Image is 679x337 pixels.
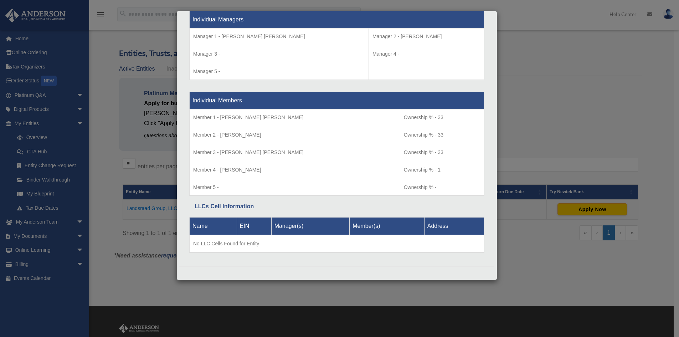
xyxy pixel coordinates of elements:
th: Individual Members [190,92,484,109]
p: Manager 1 - [PERSON_NAME] [PERSON_NAME] [193,32,365,41]
p: Ownership % - 33 [404,148,480,157]
p: Ownership % - 33 [404,131,480,139]
p: Ownership % - [404,183,480,192]
p: Ownership % - 33 [404,113,480,122]
div: LLCs Cell Information [195,201,479,211]
td: No LLC Cells Found for Entity [190,235,484,253]
th: Member(s) [350,218,425,235]
p: Manager 4 - [372,50,480,58]
th: Manager(s) [271,218,350,235]
p: Member 5 - [193,183,396,192]
p: Member 1 - [PERSON_NAME] [PERSON_NAME] [193,113,396,122]
p: Ownership % - 1 [404,165,480,174]
p: Manager 5 - [193,67,365,76]
p: Member 3 - [PERSON_NAME] [PERSON_NAME] [193,148,396,157]
p: Member 4 - [PERSON_NAME] [193,165,396,174]
th: Individual Managers [190,11,484,29]
th: Name [190,218,237,235]
p: Manager 2 - [PERSON_NAME] [372,32,480,41]
th: Address [424,218,484,235]
p: Member 2 - [PERSON_NAME] [193,131,396,139]
p: Manager 3 - [193,50,365,58]
th: EIN [237,218,271,235]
